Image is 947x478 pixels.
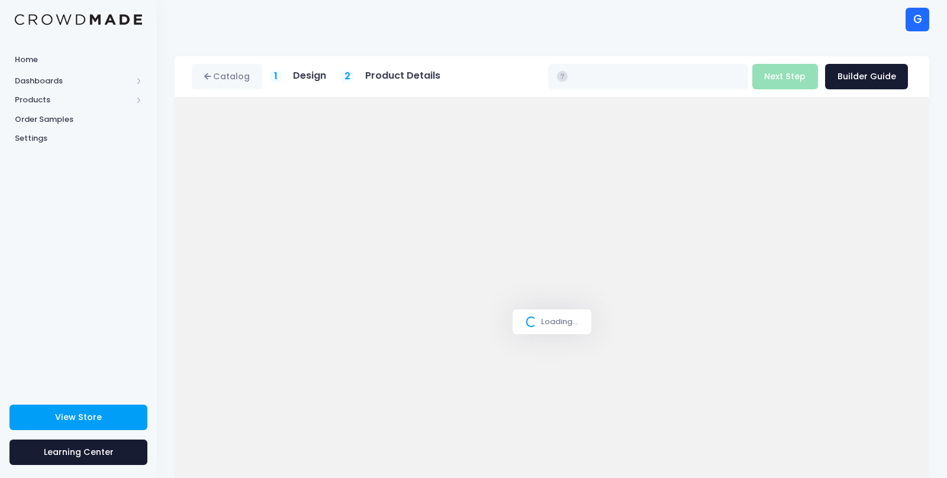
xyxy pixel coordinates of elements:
span: Products [15,94,132,106]
a: Catalog [192,64,262,89]
span: Settings [15,133,142,144]
span: Learning Center [44,446,114,458]
a: View Store [9,405,147,430]
div: Loading... [513,309,591,334]
span: Home [15,54,142,66]
img: Logo [15,14,142,25]
span: Dashboards [15,75,132,87]
span: 2 [344,69,350,83]
h5: Design [293,70,326,82]
span: View Store [55,411,102,423]
span: Order Samples [15,114,142,125]
span: 1 [274,69,278,83]
a: Learning Center [9,440,147,465]
div: G [906,8,929,31]
h5: Product Details [365,70,440,82]
a: Builder Guide [825,64,908,89]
